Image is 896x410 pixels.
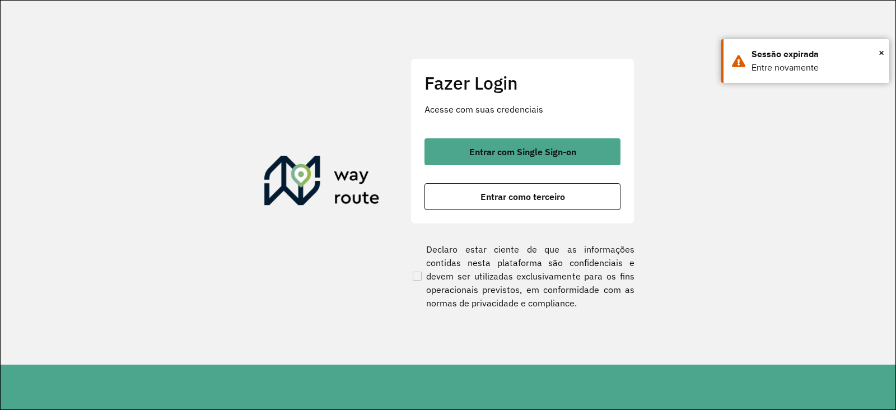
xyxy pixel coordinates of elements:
[752,61,881,74] div: Entre novamente
[879,44,884,61] span: ×
[879,44,884,61] button: Close
[424,183,620,210] button: button
[424,72,620,94] h2: Fazer Login
[424,138,620,165] button: button
[752,48,881,61] div: Sessão expirada
[424,102,620,116] p: Acesse com suas credenciais
[410,243,634,310] label: Declaro estar ciente de que as informações contidas nesta plataforma são confidenciais e devem se...
[469,147,576,156] span: Entrar com Single Sign-on
[264,156,380,209] img: Roteirizador AmbevTech
[480,192,565,201] span: Entrar como terceiro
